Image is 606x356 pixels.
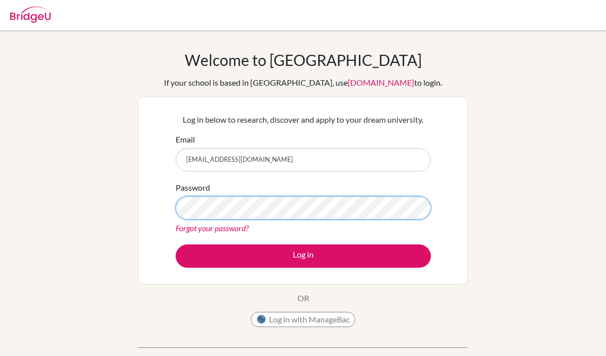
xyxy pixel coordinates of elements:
img: Bridge-U [10,7,51,23]
a: [DOMAIN_NAME] [348,78,414,87]
button: Log in with ManageBac [251,312,355,327]
div: If your school is based in [GEOGRAPHIC_DATA], use to login. [164,77,442,89]
label: Email [176,133,195,146]
p: OR [297,292,309,304]
a: Forgot your password? [176,223,249,233]
p: Log in below to research, discover and apply to your dream university. [176,114,431,126]
label: Password [176,182,210,194]
button: Log in [176,244,431,268]
h1: Welcome to [GEOGRAPHIC_DATA] [185,51,422,69]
